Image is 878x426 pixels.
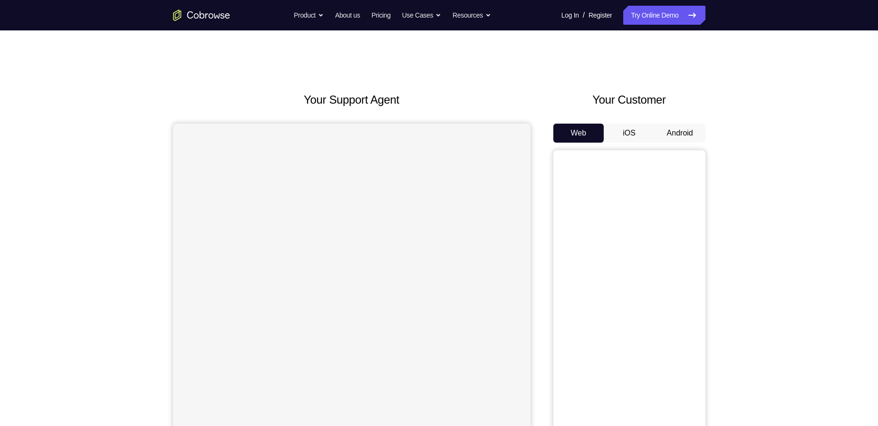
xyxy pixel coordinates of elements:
[655,124,705,143] button: Android
[335,6,360,25] a: About us
[553,124,604,143] button: Web
[173,10,230,21] a: Go to the home page
[553,91,705,108] h2: Your Customer
[623,6,705,25] a: Try Online Demo
[402,6,441,25] button: Use Cases
[173,91,531,108] h2: Your Support Agent
[371,6,390,25] a: Pricing
[589,6,612,25] a: Register
[604,124,655,143] button: iOS
[583,10,585,21] span: /
[561,6,579,25] a: Log In
[453,6,491,25] button: Resources
[294,6,324,25] button: Product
